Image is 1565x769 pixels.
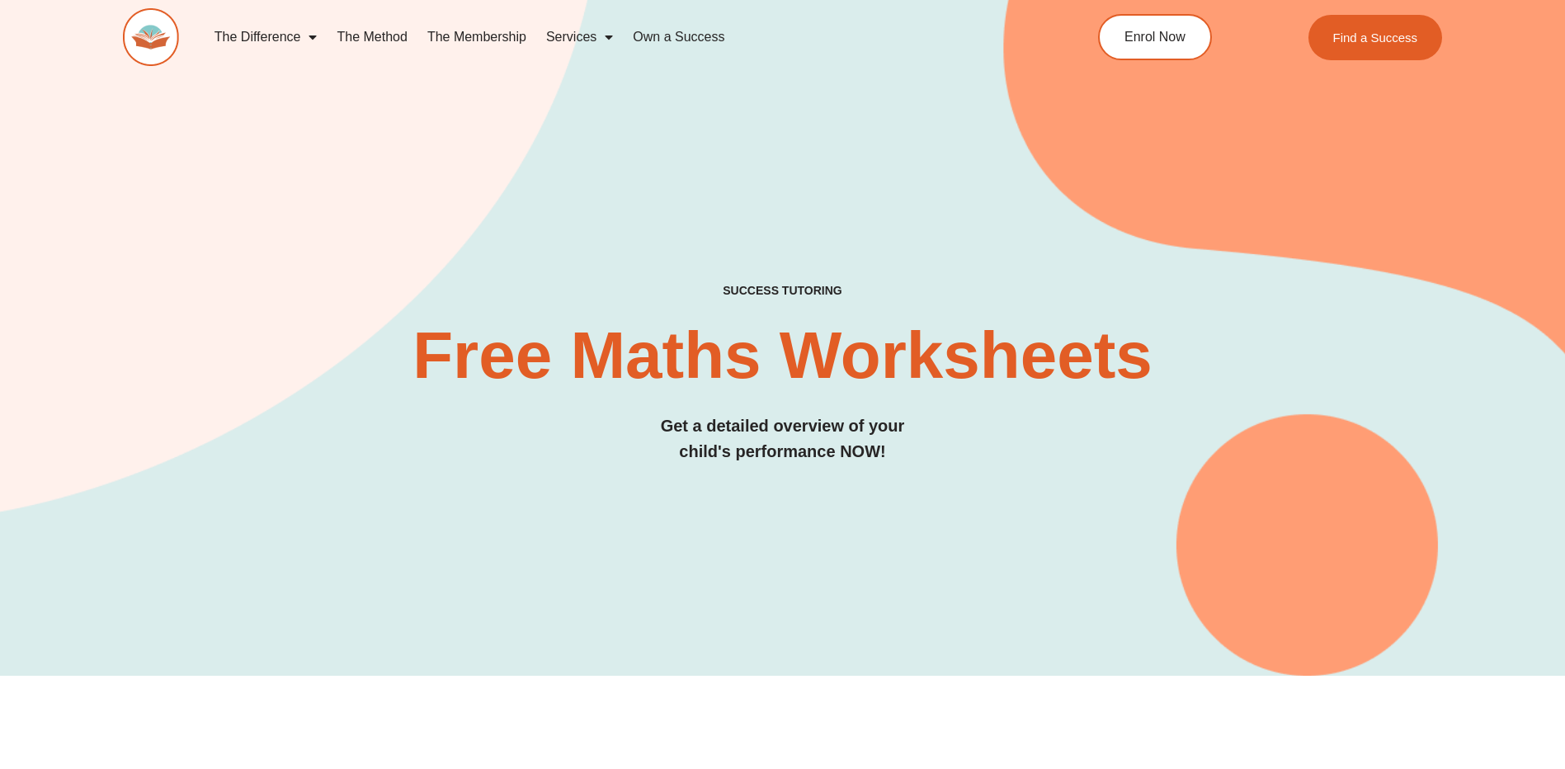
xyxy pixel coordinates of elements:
[123,323,1443,389] h2: Free Maths Worksheets​
[623,18,734,56] a: Own a Success
[536,18,623,56] a: Services
[417,18,536,56] a: The Membership
[1333,31,1418,44] span: Find a Success
[123,284,1443,298] h4: SUCCESS TUTORING​
[1308,15,1443,60] a: Find a Success
[1098,14,1212,60] a: Enrol Now
[205,18,328,56] a: The Difference
[327,18,417,56] a: The Method
[1124,31,1186,44] span: Enrol Now
[205,18,1023,56] nav: Menu
[123,413,1443,465] h3: Get a detailed overview of your child's performance NOW!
